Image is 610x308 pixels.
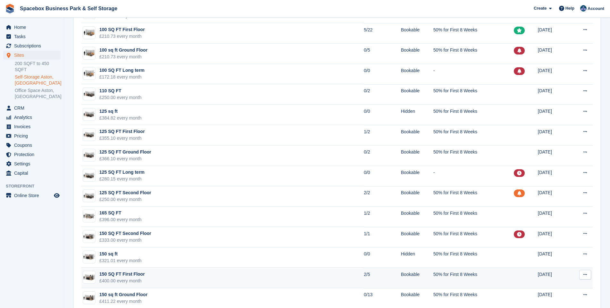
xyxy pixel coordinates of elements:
[99,230,151,237] div: 150 SQ FT Second Floor
[99,189,151,196] div: 125 SQ FT Second Floor
[15,87,61,100] a: Office Space Aston, [GEOGRAPHIC_DATA]
[401,166,433,187] td: Bookable
[99,216,142,223] div: £396.00 every month
[433,166,514,187] td: -
[538,166,570,187] td: [DATE]
[580,5,587,12] img: Daud
[99,210,142,216] div: 165 SQ FT
[99,169,145,176] div: 125 SQ FT Long term
[99,128,145,135] div: 125 SQ FT First Floor
[538,207,570,227] td: [DATE]
[433,84,514,105] td: 50% for First 8 Weeks
[433,23,514,44] td: 50% for First 8 Weeks
[433,64,514,85] td: -
[401,105,433,125] td: Hidden
[433,44,514,64] td: 50% for First 8 Weeks
[3,169,61,178] a: menu
[3,191,61,200] a: menu
[401,227,433,247] td: Bookable
[99,271,145,278] div: 150 SQ FT First Floor
[3,131,61,140] a: menu
[14,122,53,131] span: Invoices
[364,227,401,247] td: 1/1
[99,54,147,60] div: £210.73 every month
[3,159,61,168] a: menu
[364,146,401,166] td: 0/2
[401,23,433,44] td: Bookable
[14,104,53,112] span: CRM
[14,32,53,41] span: Tasks
[83,293,95,303] img: 150-sqft-unit.jpg
[3,32,61,41] a: menu
[99,26,145,33] div: 100 SQ FT First Floor
[15,74,61,86] a: Self-Storage Aston, [GEOGRAPHIC_DATA]
[17,3,120,14] a: Spacebox Business Park & Self Storage
[538,125,570,146] td: [DATE]
[565,5,574,12] span: Help
[14,141,53,150] span: Coupons
[99,74,145,80] div: £172.18 every month
[433,146,514,166] td: 50% for First 8 Weeks
[14,169,53,178] span: Capital
[99,237,151,244] div: £333.00 every month
[83,212,95,221] img: 175-sqft-unit.jpg
[401,207,433,227] td: Bookable
[83,89,95,99] img: 125-sqft-unit.jpg
[83,48,95,58] img: 100-sqft-unit.jpg
[5,4,15,13] img: stora-icon-8386f47178a22dfd0bd8f6a31ec36ba5ce8667c1dd55bd0f319d3a0aa187defe.svg
[3,122,61,131] a: menu
[83,191,95,201] img: 125-sqft-unit%20(2).jpg
[99,94,142,101] div: £250.00 every month
[6,183,64,189] span: Storefront
[364,44,401,64] td: 0/5
[83,69,95,78] img: Screenshot%202025-03-04%20101159.png
[364,125,401,146] td: 1/2
[3,23,61,32] a: menu
[364,84,401,105] td: 0/2
[433,186,514,207] td: 50% for First 8 Weeks
[3,51,61,60] a: menu
[401,268,433,288] td: Bookable
[538,268,570,288] td: [DATE]
[364,268,401,288] td: 2/5
[83,150,95,160] img: 125-sqft-unit.jpg
[99,291,147,298] div: 150 sq ft Ground Floor
[364,64,401,85] td: 0/0
[99,298,147,305] div: £411.22 every month
[99,47,147,54] div: 100 sq ft Ground Floor
[401,84,433,105] td: Bookable
[538,146,570,166] td: [DATE]
[588,5,604,12] span: Account
[99,67,145,74] div: 100 SQ FT Long term
[538,227,570,247] td: [DATE]
[364,166,401,187] td: 0/0
[99,196,151,203] div: £250.00 every month
[364,207,401,227] td: 1/2
[364,186,401,207] td: 2/2
[99,149,151,155] div: 125 SQ FT Ground Floor
[3,41,61,50] a: menu
[3,150,61,159] a: menu
[83,273,95,282] img: 150-sqft-unit.jpg
[14,150,53,159] span: Protection
[99,257,142,264] div: £321.01 every month
[401,186,433,207] td: Bookable
[83,232,95,241] img: 150-sqft-unit.jpg
[401,64,433,85] td: Bookable
[53,192,61,199] a: Preview store
[3,104,61,112] a: menu
[83,130,95,139] img: 125-sqft-unit.jpg
[433,268,514,288] td: 50% for First 8 Weeks
[99,33,145,40] div: £210.73 every month
[401,44,433,64] td: Bookable
[15,61,61,73] a: 200 SQFT to 450 SQFT
[99,251,142,257] div: 150 sq ft
[3,141,61,150] a: menu
[538,247,570,268] td: [DATE]
[538,64,570,85] td: [DATE]
[433,247,514,268] td: 50% for First 8 Weeks
[364,23,401,44] td: 5/22
[433,125,514,146] td: 50% for First 8 Weeks
[401,247,433,268] td: Hidden
[538,23,570,44] td: [DATE]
